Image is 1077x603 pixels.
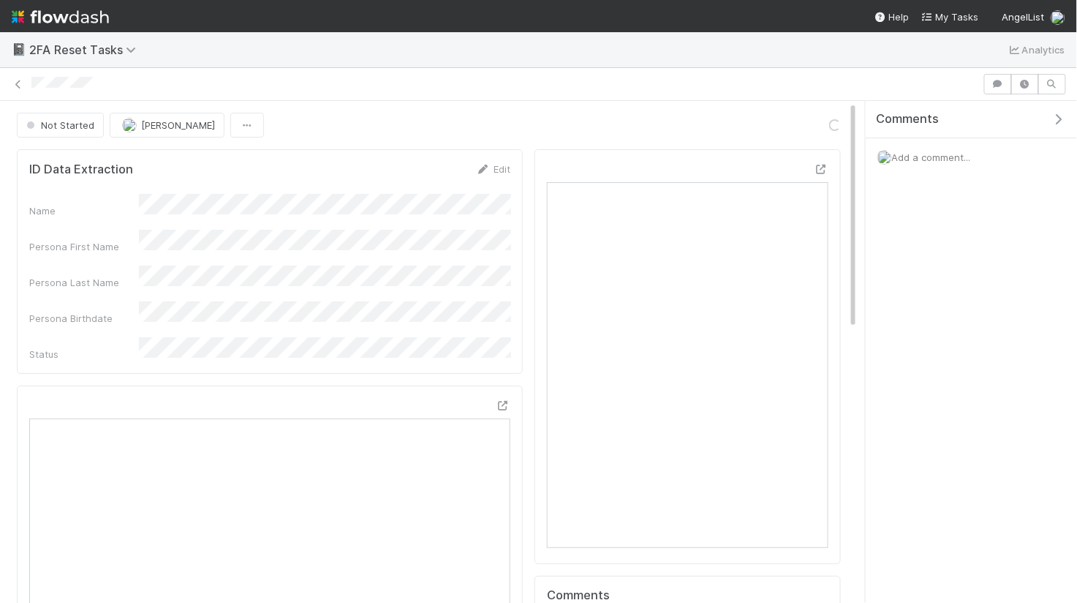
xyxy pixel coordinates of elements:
[110,113,224,138] button: [PERSON_NAME]
[476,163,510,175] a: Edit
[892,151,971,163] span: Add a comment...
[547,588,828,603] h5: Comments
[29,311,139,326] div: Persona Birthdate
[29,347,139,362] div: Status
[1008,41,1065,59] a: Analytics
[17,113,104,138] button: Not Started
[29,275,139,290] div: Persona Last Name
[29,42,143,57] span: 2FA Reset Tasks
[141,119,215,131] span: [PERSON_NAME]
[12,4,109,29] img: logo-inverted-e16ddd16eac7371096b0.svg
[12,43,26,56] span: 📓
[877,150,892,165] img: avatar_5d51780c-77ad-4a9d-a6ed-b88b2c284079.png
[1002,11,1045,23] span: AngelList
[1051,10,1065,25] img: avatar_5d51780c-77ad-4a9d-a6ed-b88b2c284079.png
[921,10,979,24] a: My Tasks
[877,112,940,127] span: Comments
[29,203,139,218] div: Name
[23,119,94,131] span: Not Started
[29,162,133,177] h5: ID Data Extraction
[921,11,979,23] span: My Tasks
[874,10,910,24] div: Help
[122,118,137,132] img: avatar_5d51780c-77ad-4a9d-a6ed-b88b2c284079.png
[29,239,139,254] div: Persona First Name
